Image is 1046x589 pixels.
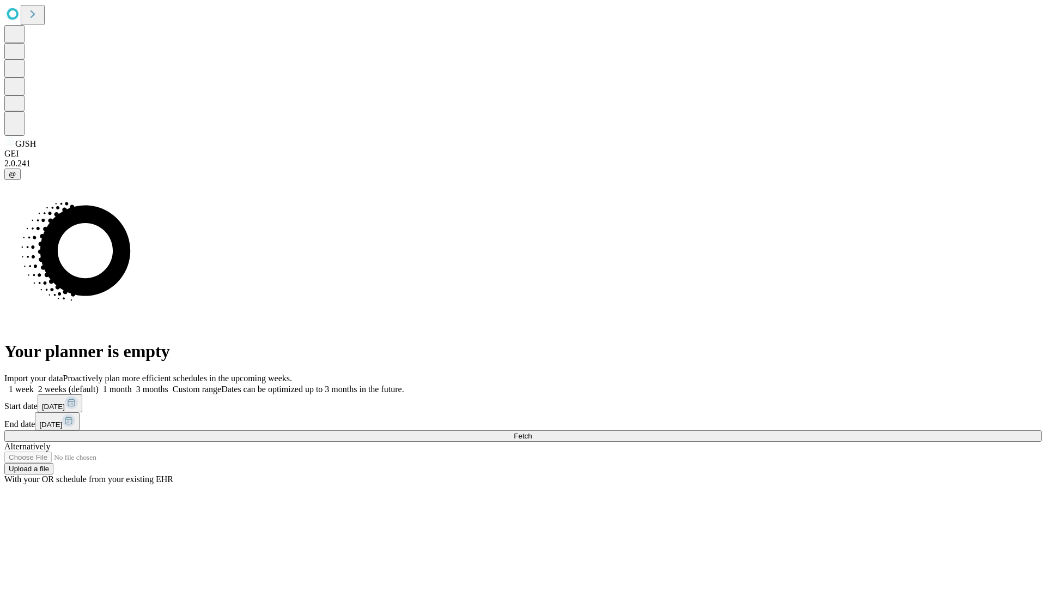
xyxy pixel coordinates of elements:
button: Fetch [4,430,1042,442]
span: Proactively plan more efficient schedules in the upcoming weeks. [63,374,292,383]
span: Fetch [514,432,532,440]
button: Upload a file [4,463,53,474]
h1: Your planner is empty [4,341,1042,362]
span: Alternatively [4,442,50,451]
div: 2.0.241 [4,159,1042,169]
div: GEI [4,149,1042,159]
div: End date [4,412,1042,430]
span: Import your data [4,374,63,383]
span: 1 week [9,384,34,394]
span: GJSH [15,139,36,148]
button: @ [4,169,21,180]
span: [DATE] [39,420,62,429]
span: Dates can be optimized up to 3 months in the future. [221,384,404,394]
span: Custom range [173,384,221,394]
span: 1 month [103,384,132,394]
span: 3 months [136,384,168,394]
span: [DATE] [42,402,65,411]
span: @ [9,170,16,178]
button: [DATE] [35,412,80,430]
div: Start date [4,394,1042,412]
span: 2 weeks (default) [38,384,99,394]
button: [DATE] [38,394,82,412]
span: With your OR schedule from your existing EHR [4,474,173,484]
